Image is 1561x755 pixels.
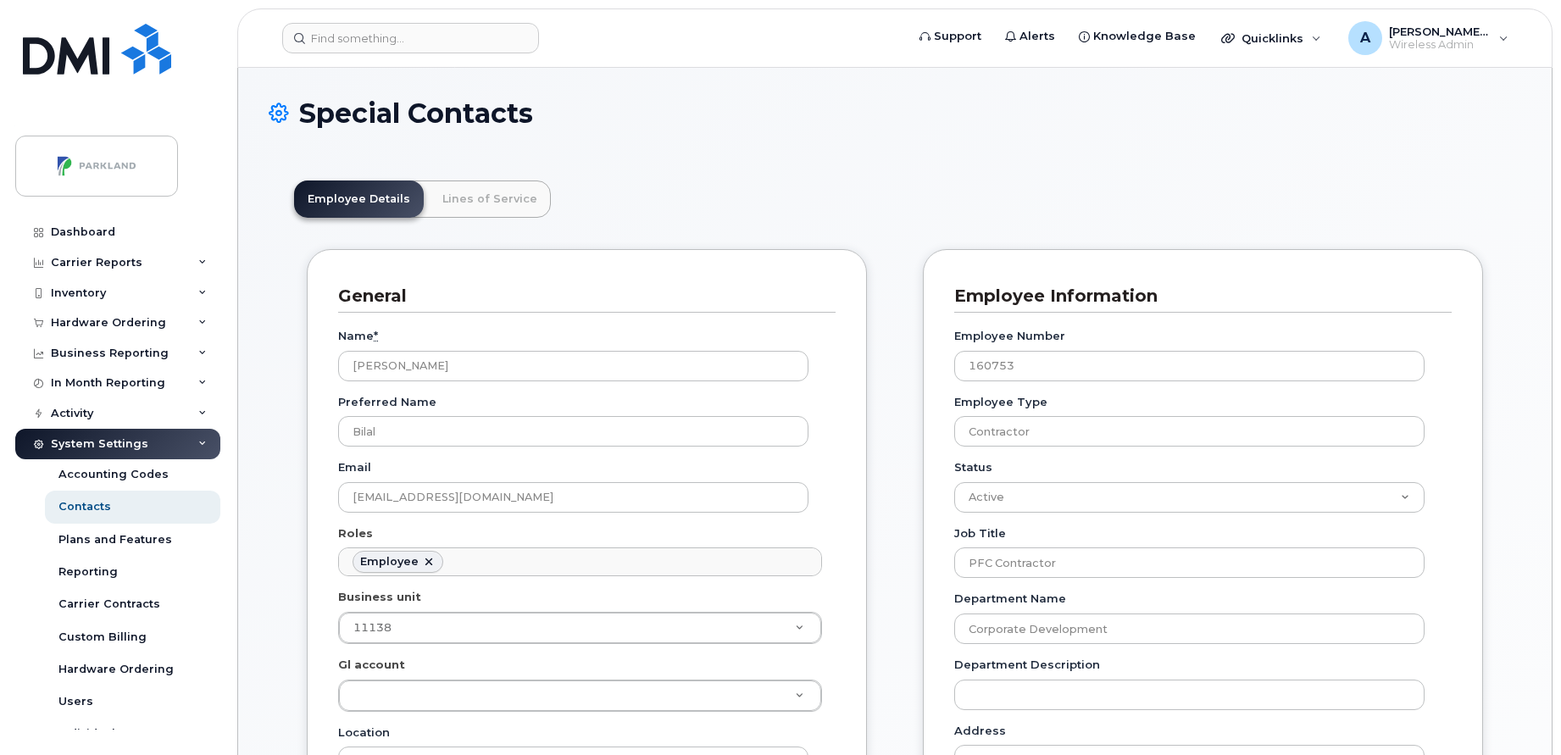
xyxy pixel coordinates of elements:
a: 11138 [339,613,821,643]
label: Department Description [954,657,1100,673]
a: Lines of Service [429,180,551,218]
label: Employee Number [954,328,1065,344]
span: 11138 [353,621,392,634]
label: Name [338,328,378,344]
label: Employee Type [954,394,1047,410]
label: Business unit [338,589,421,605]
label: Address [954,723,1006,739]
abbr: required [374,329,378,342]
label: Email [338,459,371,475]
label: Department Name [954,591,1066,607]
h3: General [338,285,823,308]
div: Employee [360,555,419,569]
label: Preferred Name [338,394,436,410]
label: Location [338,724,390,741]
label: Gl account [338,657,405,673]
label: Job Title [954,525,1006,541]
label: Status [954,459,992,475]
label: Roles [338,525,373,541]
h3: Employee Information [954,285,1439,308]
a: Employee Details [294,180,424,218]
h1: Special Contacts [269,98,1521,128]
